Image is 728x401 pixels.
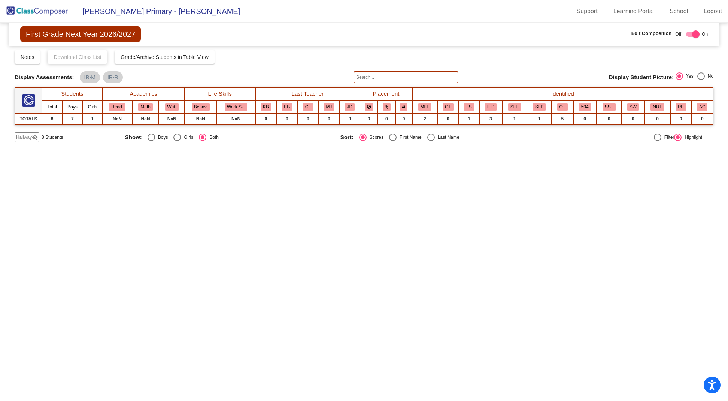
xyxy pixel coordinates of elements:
[378,113,395,125] td: 0
[121,54,209,60] span: Grade/Archive Students in Table View
[412,87,713,101] th: Identified
[42,101,62,113] th: Total
[125,134,142,141] span: Show:
[644,113,670,125] td: 0
[418,103,431,111] button: MLL
[627,103,639,111] button: SW
[691,101,713,113] th: Attendance Concerns
[318,113,340,125] td: 0
[412,113,437,125] td: 2
[676,72,713,82] mat-radio-group: Select an option
[597,113,622,125] td: 0
[192,103,210,111] button: Behav.
[485,103,497,111] button: IEP
[459,101,479,113] th: Life Skills
[42,113,62,125] td: 8
[579,103,591,111] button: 504
[412,101,437,113] th: Multi Language Learner
[676,103,686,111] button: PE
[102,113,132,125] td: NaN
[103,71,123,83] mat-chip: IR-R
[552,101,573,113] th: Occupational Therapy IEP
[318,101,340,113] th: Mark Johnson
[661,134,674,141] div: Filter
[21,54,34,60] span: Notes
[609,74,674,81] span: Display Student Picture:
[622,113,644,125] td: 0
[185,87,255,101] th: Life Skills
[255,101,277,113] th: Kim Baker
[42,87,102,101] th: Students
[80,71,100,83] mat-chip: IR-M
[102,87,185,101] th: Academics
[324,103,334,111] button: MJ
[527,113,552,125] td: 1
[691,113,713,125] td: 0
[697,103,707,111] button: AC
[32,134,38,140] mat-icon: visibility_off
[16,134,32,141] span: Hallway
[181,134,193,141] div: Girls
[217,113,255,125] td: NaN
[298,101,319,113] th: Carly Lapinsky
[650,103,664,111] button: NUT
[282,103,292,111] button: EB
[395,101,412,113] th: Keep with teacher
[340,101,360,113] th: Jaime Dore
[15,74,74,81] span: Display Assessments:
[395,113,412,125] td: 0
[62,101,83,113] th: Boys
[508,103,521,111] button: SEL
[664,5,694,17] a: School
[527,101,552,113] th: Speech IEP
[206,134,219,141] div: Both
[20,26,141,42] span: First Grade Next Year 2026/2027
[670,113,692,125] td: 0
[132,113,159,125] td: NaN
[225,103,247,111] button: Work Sk.
[15,50,40,64] button: Notes
[165,103,179,111] button: Writ.
[115,50,215,64] button: Grade/Archive Students in Table View
[607,5,660,17] a: Learning Portal
[261,103,271,111] button: KB
[83,113,102,125] td: 1
[571,5,604,17] a: Support
[437,113,459,125] td: 0
[698,5,728,17] a: Logout
[705,73,713,80] div: No
[185,113,217,125] td: NaN
[435,134,459,141] div: Last Name
[683,73,694,80] div: Yes
[109,103,125,111] button: Read.
[340,134,550,141] mat-radio-group: Select an option
[464,103,474,111] button: LS
[298,113,319,125] td: 0
[682,134,702,141] div: Highlight
[15,113,42,125] td: TOTALS
[502,101,527,113] th: Social Emotional Learning IEP
[155,134,168,141] div: Boys
[360,101,378,113] th: Keep away students
[138,103,152,111] button: Math
[340,134,354,141] span: Sort:
[159,113,185,125] td: NaN
[276,113,298,125] td: 0
[573,101,597,113] th: 504 Plan
[622,101,644,113] th: School Wide Intervention
[83,101,102,113] th: Girls
[603,103,616,111] button: SST
[340,113,360,125] td: 0
[552,113,573,125] td: 5
[644,101,670,113] th: Nut Allergy
[670,101,692,113] th: Parental Engagement
[255,113,277,125] td: 0
[276,101,298,113] th: Erin Bankston
[573,113,597,125] td: 0
[360,113,378,125] td: 0
[75,5,240,17] span: [PERSON_NAME] Primary - [PERSON_NAME]
[479,113,502,125] td: 3
[533,103,546,111] button: SLP
[675,31,681,38] span: Off
[397,134,422,141] div: First Name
